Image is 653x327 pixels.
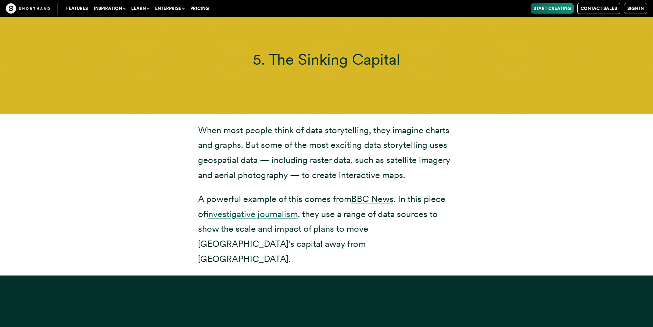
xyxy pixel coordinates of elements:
button: Inspiration [91,3,128,14]
a: BBC News [351,193,394,204]
span: 5. The Sinking Capital [253,50,400,68]
p: When most people think of data storytelling, they imagine charts and graphs. But some of the most... [198,123,455,183]
a: Contact Sales [577,3,620,14]
a: Sign in [624,3,647,14]
a: Pricing [187,3,212,14]
button: Learn [128,3,152,14]
button: Enterprise [152,3,187,14]
a: Start Creating [531,3,574,14]
a: Features [63,3,91,14]
a: investigative journalism [208,209,298,219]
img: The Craft [6,3,50,14]
p: A powerful example of this comes from . In this piece of , they use a range of data sources to sh... [198,192,455,267]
